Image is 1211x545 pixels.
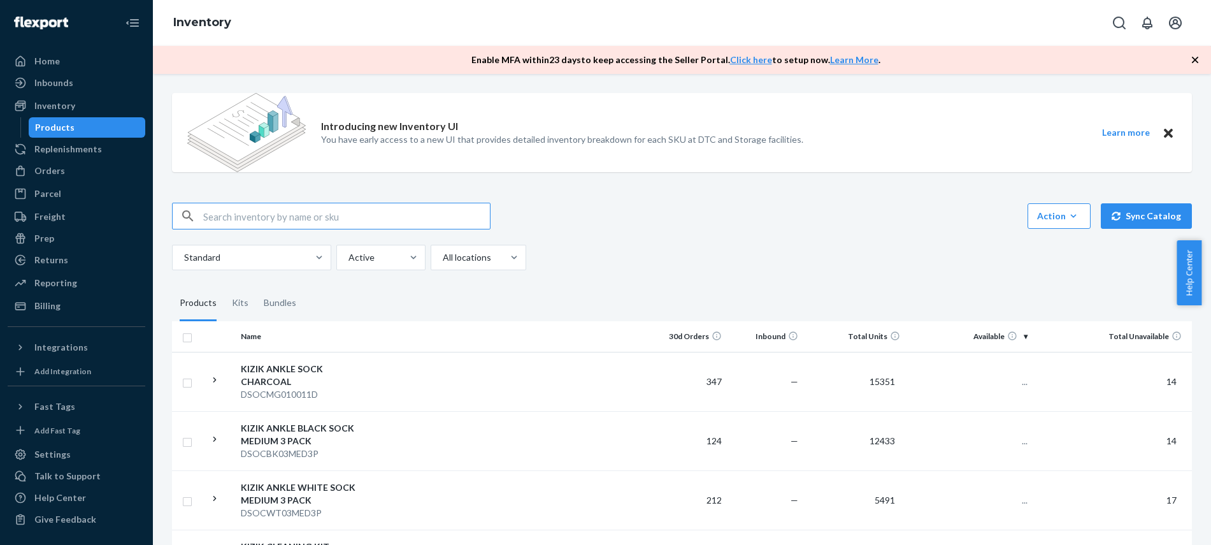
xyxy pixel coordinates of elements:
a: Click here [730,54,772,65]
button: Open Search Box [1107,10,1132,36]
a: Products [29,117,146,138]
a: Billing [8,296,145,316]
p: You have early access to a new UI that provides detailed inventory breakdown for each SKU at DTC ... [321,133,803,146]
span: 15351 [864,376,900,387]
div: DSOCWT03MED3P [241,507,374,520]
p: Enable MFA within 23 days to keep accessing the Seller Portal. to setup now. . [471,54,880,66]
div: KIZIK ANKLE BLACK SOCK MEDIUM 3 PACK [241,422,374,447]
th: Total Unavailable [1033,321,1192,352]
a: Help Center [8,488,145,508]
a: Reporting [8,273,145,293]
button: Give Feedback [8,509,145,530]
button: Close Navigation [120,10,145,36]
span: Support [27,9,73,20]
a: Orders [8,161,145,181]
span: — [791,495,798,505]
div: Inventory [34,99,75,112]
div: Fast Tags [34,400,75,413]
button: Close [1160,125,1177,141]
a: Settings [8,444,145,465]
div: Home [34,55,60,68]
span: 14 [1161,435,1182,446]
div: Orders [34,164,65,177]
td: 212 [650,470,727,530]
div: Billing [34,300,61,312]
button: Learn more [1094,125,1157,141]
a: Add Fast Tag [8,422,145,440]
td: 124 [650,411,727,470]
div: KIZIK ANKLE WHITE SOCK MEDIUM 3 PACK [241,481,374,507]
input: All locations [441,251,443,264]
input: Active [347,251,348,264]
a: Add Integration [8,363,145,381]
a: Inventory [8,96,145,116]
input: Standard [183,251,184,264]
div: DSOCMG010011D [241,388,374,401]
div: Products [180,286,217,321]
a: Parcel [8,184,145,204]
button: Talk to Support [8,466,145,486]
span: 12433 [864,435,900,446]
button: Open account menu [1163,10,1188,36]
p: ... [910,435,1028,447]
a: Learn More [830,54,878,65]
button: Help Center [1177,240,1201,305]
a: Replenishments [8,139,145,159]
div: Parcel [34,187,61,200]
a: Returns [8,250,145,270]
a: Prep [8,228,145,249]
div: Replenishments [34,143,102,156]
div: Prep [34,232,54,245]
a: Inbounds [8,73,145,93]
button: Open notifications [1135,10,1160,36]
td: 347 [650,352,727,411]
th: Available [905,321,1033,352]
a: Freight [8,207,145,227]
a: Inventory [173,15,231,29]
img: Flexport logo [14,17,68,29]
div: Returns [34,254,68,266]
th: Inbound [727,321,803,352]
div: DSOCBK03MED3P [241,447,374,460]
th: 30d Orders [650,321,727,352]
div: Products [35,121,75,134]
div: Add Integration [34,366,91,377]
div: Help Center [34,491,86,504]
p: Introducing new Inventory UI [321,119,458,134]
input: Search inventory by name or sku [203,203,490,229]
th: Name [236,321,379,352]
button: Fast Tags [8,396,145,417]
div: Action [1037,210,1081,222]
ol: breadcrumbs [163,4,241,41]
div: Settings [34,448,71,461]
img: new-reports-banner-icon.82668bd98b6a51aee86340f2a7b77ae3.png [187,93,306,172]
span: — [791,435,798,446]
div: Reporting [34,277,77,289]
span: — [791,376,798,387]
p: ... [910,494,1028,507]
button: Action [1028,203,1091,229]
span: 5491 [870,495,900,505]
span: 17 [1161,495,1182,505]
div: Kits [232,286,248,321]
div: Freight [34,210,66,223]
button: Integrations [8,337,145,358]
div: Bundles [264,286,296,321]
div: Integrations [34,341,88,354]
span: 14 [1161,376,1182,387]
div: Give Feedback [34,513,96,526]
button: Sync Catalog [1101,203,1192,229]
div: KIZIK ANKLE SOCK CHARCOAL [241,363,374,388]
a: Home [8,51,145,71]
div: Talk to Support [34,470,101,483]
th: Total Units [803,321,905,352]
p: ... [910,375,1028,388]
div: Add Fast Tag [34,425,80,436]
div: Inbounds [34,76,73,89]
